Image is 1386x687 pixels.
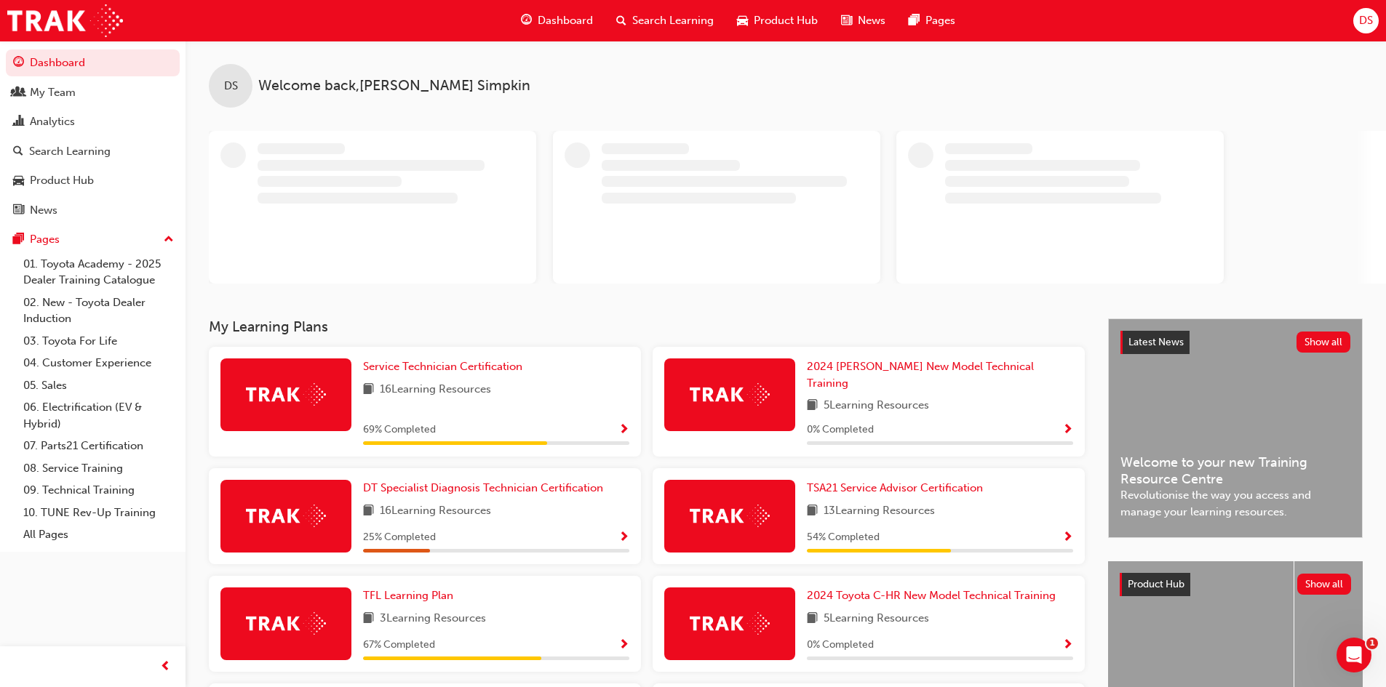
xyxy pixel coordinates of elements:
[258,78,530,95] span: Welcome back , [PERSON_NAME] Simpkin
[841,12,852,30] span: news-icon
[1120,487,1350,520] span: Revolutionise the way you access and manage your learning resources.
[13,57,24,70] span: guage-icon
[6,108,180,135] a: Analytics
[1062,421,1073,439] button: Show Progress
[363,587,459,604] a: TFL Learning Plan
[1353,8,1379,33] button: DS
[30,172,94,189] div: Product Hub
[618,424,629,437] span: Show Progress
[690,383,770,406] img: Trak
[1297,574,1352,595] button: Show all
[807,480,989,497] a: TSA21 Service Advisor Certification
[1062,529,1073,547] button: Show Progress
[17,523,180,546] a: All Pages
[13,204,24,217] span: news-icon
[690,505,770,527] img: Trak
[925,12,955,29] span: Pages
[363,480,609,497] a: DT Specialist Diagnosis Technician Certification
[17,352,180,374] a: 04. Customer Experience
[17,479,180,502] a: 09. Technical Training
[521,12,532,30] span: guage-icon
[224,78,238,95] span: DS
[17,374,180,397] a: 05. Sales
[1128,336,1184,348] span: Latest News
[858,12,885,29] span: News
[13,174,24,188] span: car-icon
[616,12,626,30] span: search-icon
[509,6,605,36] a: guage-iconDashboard
[737,12,748,30] span: car-icon
[1062,636,1073,654] button: Show Progress
[380,502,491,521] span: 16 Learning Resources
[380,610,486,628] span: 3 Learning Resources
[6,79,180,106] a: My Team
[1128,578,1184,590] span: Product Hub
[1108,318,1363,538] a: Latest NewsShow allWelcome to your new Training Resource CentreRevolutionise the way you access a...
[829,6,897,36] a: news-iconNews
[363,637,435,654] span: 67 % Completed
[618,421,629,439] button: Show Progress
[246,612,326,635] img: Trak
[807,587,1062,604] a: 2024 Toyota C-HR New Model Technical Training
[6,167,180,194] a: Product Hub
[363,589,453,602] span: TFL Learning Plan
[807,502,818,521] span: book-icon
[1062,424,1073,437] span: Show Progress
[538,12,593,29] span: Dashboard
[824,610,929,628] span: 5 Learning Resources
[380,381,491,399] span: 16 Learning Resources
[1062,639,1073,652] span: Show Progress
[17,502,180,524] a: 10. TUNE Rev-Up Training
[807,422,874,438] span: 0 % Completed
[13,116,24,129] span: chart-icon
[1337,638,1371,672] iframe: Intercom live chat
[17,435,180,457] a: 07. Parts21 Certification
[17,292,180,330] a: 02. New - Toyota Dealer Induction
[1359,12,1373,29] span: DS
[363,529,436,546] span: 25 % Completed
[909,12,920,30] span: pages-icon
[807,397,818,415] span: book-icon
[807,589,1056,602] span: 2024 Toyota C-HR New Model Technical Training
[754,12,818,29] span: Product Hub
[246,383,326,406] img: Trak
[618,639,629,652] span: Show Progress
[807,481,983,494] span: TSA21 Service Advisor Certification
[30,231,60,248] div: Pages
[13,145,23,158] span: search-icon
[363,381,374,399] span: book-icon
[13,87,24,100] span: people-icon
[13,233,24,246] span: pages-icon
[807,529,880,546] span: 54 % Completed
[363,610,374,628] span: book-icon
[17,253,180,292] a: 01. Toyota Academy - 2025 Dealer Training Catalogue
[17,330,180,353] a: 03. Toyota For Life
[6,49,180,76] a: Dashboard
[164,230,174,249] span: up-icon
[30,113,75,130] div: Analytics
[618,529,629,547] button: Show Progress
[30,84,76,101] div: My Team
[363,422,436,438] span: 69 % Completed
[6,226,180,253] button: Pages
[897,6,967,36] a: pages-iconPages
[807,610,818,628] span: book-icon
[6,197,180,224] a: News
[1062,531,1073,545] span: Show Progress
[1120,573,1351,596] a: Product HubShow all
[246,505,326,527] img: Trak
[363,502,374,521] span: book-icon
[30,202,57,219] div: News
[363,481,603,494] span: DT Specialist Diagnosis Technician Certification
[6,47,180,226] button: DashboardMy TeamAnalyticsSearch LearningProduct HubNews
[7,4,123,37] img: Trak
[29,143,111,160] div: Search Learning
[1297,332,1351,353] button: Show all
[17,457,180,480] a: 08. Service Training
[690,612,770,635] img: Trak
[618,636,629,654] button: Show Progress
[160,658,171,676] span: prev-icon
[807,358,1073,391] a: 2024 [PERSON_NAME] New Model Technical Training
[605,6,725,36] a: search-iconSearch Learning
